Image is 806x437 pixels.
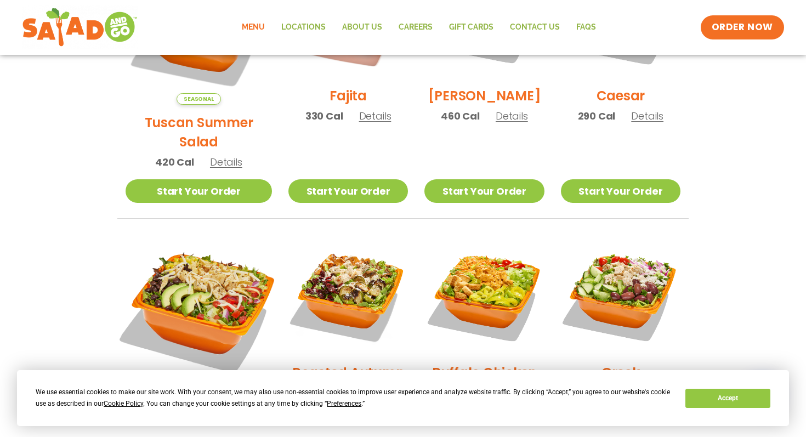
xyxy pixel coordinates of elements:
h2: Tuscan Summer Salad [126,113,272,151]
h2: Buffalo Chicken [432,363,537,382]
div: We use essential cookies to make our site work. With your consent, we may also use non-essential ... [36,387,672,410]
a: Locations [273,15,334,40]
div: Cookie Consent Prompt [17,370,789,426]
span: Cookie Policy [104,400,143,407]
span: Seasonal [177,93,221,105]
h2: Roasted Autumn [292,363,405,382]
span: Details [210,155,242,169]
a: Start Your Order [288,179,408,203]
span: Details [631,109,663,123]
h2: Fajita [330,86,367,105]
a: ORDER NOW [701,15,784,39]
a: About Us [334,15,390,40]
span: Details [209,413,242,427]
img: Product photo for Buffalo Chicken Salad [424,235,544,355]
img: Product photo for BBQ Ranch Salad [113,223,285,394]
a: Start Your Order [424,179,544,203]
h2: [PERSON_NAME] [428,86,541,105]
span: 290 Cal [578,109,616,123]
span: 420 Cal [155,155,194,169]
nav: Menu [234,15,604,40]
span: Preferences [327,400,361,407]
a: Contact Us [502,15,568,40]
span: Details [359,109,391,123]
img: Product photo for Greek Salad [561,235,680,355]
a: GIFT CARDS [441,15,502,40]
a: Careers [390,15,441,40]
img: new-SAG-logo-768×292 [22,5,138,49]
img: Product photo for Roasted Autumn Salad [288,235,408,355]
a: FAQs [568,15,604,40]
button: Accept [685,389,770,408]
span: Details [496,109,528,123]
a: Menu [234,15,273,40]
h2: Caesar [597,86,645,105]
span: 330 Cal [305,109,343,123]
h2: Greek [601,363,640,382]
span: ORDER NOW [712,21,773,34]
a: Start Your Order [561,179,680,203]
a: Start Your Order [126,179,272,203]
span: 460 Cal [441,109,480,123]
